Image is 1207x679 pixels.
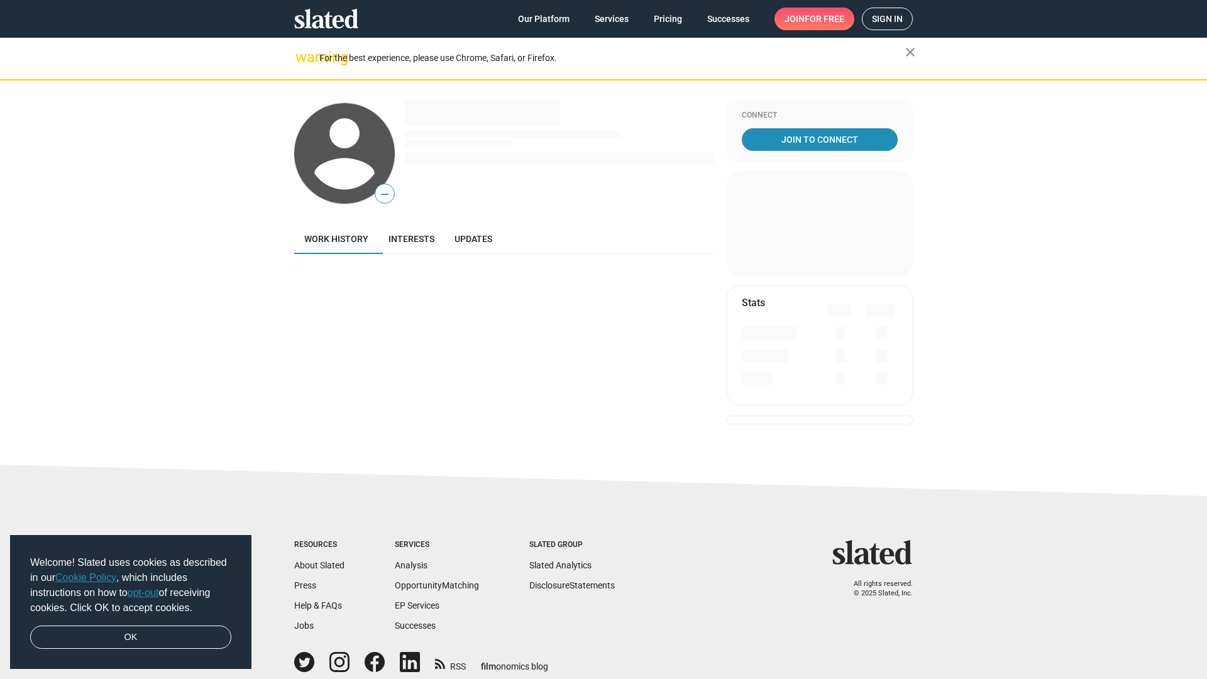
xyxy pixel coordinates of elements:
[742,128,898,151] a: Join To Connect
[395,600,439,610] a: EP Services
[742,296,765,309] mat-card-title: Stats
[785,8,844,30] span: Join
[903,45,918,60] mat-icon: close
[508,8,580,30] a: Our Platform
[840,580,913,598] p: All rights reserved. © 2025 Slated, Inc.
[304,234,368,244] span: Work history
[294,600,342,610] a: Help & FAQs
[862,8,913,30] a: Sign in
[395,621,436,631] a: Successes
[294,540,344,550] div: Resources
[774,8,854,30] a: Joinfor free
[294,224,378,254] a: Work history
[444,224,502,254] a: Updates
[30,555,231,616] span: Welcome! Slated uses cookies as described in our , which includes instructions on how to of recei...
[294,580,316,590] a: Press
[435,653,466,673] a: RSS
[654,8,682,30] span: Pricing
[872,8,903,30] span: Sign in
[319,50,905,67] div: For the best experience, please use Chrome, Safari, or Firefox.
[697,8,759,30] a: Successes
[805,8,844,30] span: for free
[644,8,692,30] a: Pricing
[128,587,159,598] a: opt-out
[481,651,548,673] a: filmonomics blog
[707,8,749,30] span: Successes
[375,186,394,202] span: —
[55,572,116,583] a: Cookie Policy
[585,8,639,30] a: Services
[742,111,898,121] div: Connect
[395,580,479,590] a: OpportunityMatching
[744,128,895,151] span: Join To Connect
[529,580,615,590] a: DisclosureStatements
[595,8,629,30] span: Services
[481,661,496,671] span: film
[529,540,615,550] div: Slated Group
[295,50,311,65] mat-icon: warning
[529,560,592,570] a: Slated Analytics
[395,540,479,550] div: Services
[518,8,570,30] span: Our Platform
[378,224,444,254] a: Interests
[294,621,314,631] a: Jobs
[30,626,231,649] a: dismiss cookie message
[10,535,251,670] div: cookieconsent
[455,234,492,244] span: Updates
[389,234,434,244] span: Interests
[395,560,427,570] a: Analysis
[294,560,344,570] a: About Slated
